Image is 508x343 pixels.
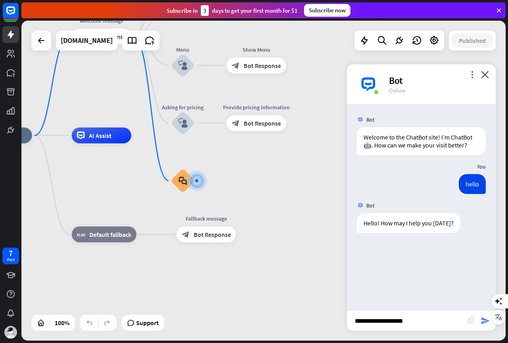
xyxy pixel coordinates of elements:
div: Online [389,87,486,94]
div: Welcome to the ChatBot site! I’m ChatBot 🤖. How can we make your visit better? [357,127,486,155]
div: Hello! How may I help you [DATE]? [357,213,460,233]
div: Show Menu [221,46,292,54]
i: block_bot_response [232,119,240,127]
div: Provide pricing information [221,103,292,111]
i: block_bot_response [232,62,240,70]
i: block_fallback [77,231,85,238]
span: Bot Response [244,62,281,70]
div: Fallback message [171,215,242,223]
i: block_user_input [178,61,188,70]
i: block_attachment [467,316,475,324]
span: Bot [366,202,375,209]
div: 100% [52,316,72,329]
i: block_faq [179,176,187,185]
div: Menu [159,46,207,54]
a: 7 days [2,248,19,264]
div: Bot [389,74,486,87]
div: Subscribe in days to get your first month for $1 [167,5,298,16]
span: You [477,163,486,170]
div: days [7,257,15,262]
span: AI Assist [89,132,112,140]
i: block_bot_response [182,231,190,238]
i: block_user_input [178,118,188,128]
span: Support [136,316,159,329]
div: chatbot.com [61,31,113,50]
div: Asking for pricing [159,103,207,111]
div: hello [459,174,486,194]
div: 3 [201,5,209,16]
div: Subscribe now [304,4,350,17]
div: Welcome message [66,17,137,25]
span: Bot [366,116,375,123]
div: 7 [9,250,13,257]
button: Published [452,33,493,48]
i: send [481,316,490,326]
button: Open LiveChat chat widget [6,3,30,27]
i: more_vert [468,71,476,78]
span: Default fallback [89,231,131,238]
span: Bot Response [194,231,231,238]
span: Bot Response [244,119,281,127]
i: close [481,71,489,78]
